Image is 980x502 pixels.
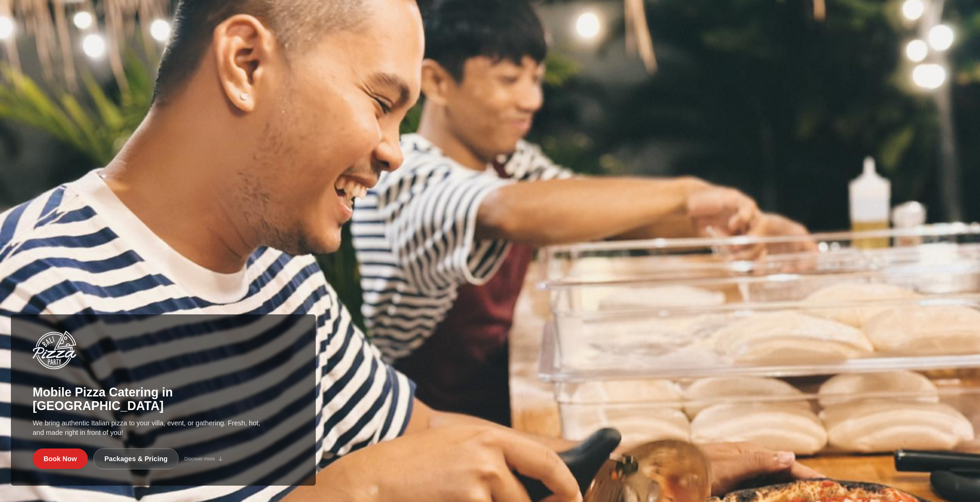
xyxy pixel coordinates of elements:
img: Bali Pizza Party Logo - Mobile Pizza Catering in Bali [33,331,76,369]
span: Discover more [184,455,215,462]
p: We bring authentic Italian pizza to your villa, event, or gathering. Fresh, hot, and made right i... [33,418,261,437]
a: Book Now [33,449,88,469]
h1: Mobile Pizza Catering in [GEOGRAPHIC_DATA] [33,386,294,413]
a: Packages & Pricing [93,448,179,469]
